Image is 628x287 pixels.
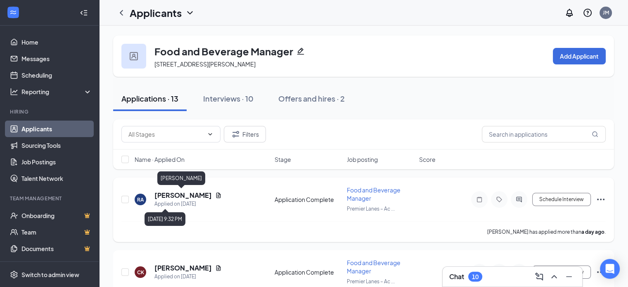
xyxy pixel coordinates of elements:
svg: Ellipses [596,194,606,204]
div: 10 [472,273,479,280]
div: Team Management [10,195,90,202]
a: Applicants [21,121,92,137]
svg: Collapse [80,9,88,17]
a: Scheduling [21,67,92,83]
a: Job Postings [21,154,92,170]
button: Schedule Interview [532,266,591,279]
a: TeamCrown [21,224,92,240]
div: Hiring [10,108,90,115]
div: Applications · 13 [121,93,178,104]
input: Search in applications [482,126,606,142]
svg: ChevronLeft [116,8,126,18]
div: Applied on [DATE] [154,200,222,208]
svg: Document [215,192,222,199]
h1: Applicants [130,6,182,20]
svg: ActiveChat [514,196,524,203]
h5: [PERSON_NAME] [154,191,212,200]
a: DocumentsCrown [21,240,92,257]
a: SurveysCrown [21,257,92,273]
span: Score [419,155,436,164]
div: Application Complete [275,268,342,276]
h3: Chat [449,272,464,281]
svg: Filter [231,129,241,139]
input: All Stages [128,130,204,139]
div: [DATE] 9:32 PM [145,212,185,226]
img: user icon [130,52,138,60]
button: ChevronUp [547,270,561,283]
svg: Ellipses [596,267,606,277]
svg: ChevronDown [185,8,195,18]
a: Sourcing Tools [21,137,92,154]
div: [PERSON_NAME] [157,171,205,185]
h3: Food and Beverage Manager [154,44,293,58]
button: Add Applicant [553,48,606,64]
div: Interviews · 10 [203,93,254,104]
span: Stage [275,155,291,164]
a: Messages [21,50,92,67]
span: Name · Applied On [135,155,185,164]
svg: MagnifyingGlass [592,131,598,138]
a: Talent Network [21,170,92,187]
span: Premier Lanes – Ac ... [347,206,395,212]
a: OnboardingCrown [21,207,92,224]
h5: [PERSON_NAME] [154,263,212,273]
div: JM [603,9,609,16]
svg: Settings [10,270,18,279]
div: Reporting [21,88,92,96]
div: Offers and hires · 2 [278,93,345,104]
p: [PERSON_NAME] has applied more than . [487,228,606,235]
div: Switch to admin view [21,270,79,279]
svg: Note [474,196,484,203]
div: RA [137,196,144,203]
b: a day ago [581,229,604,235]
span: Food and Beverage Manager [347,259,400,275]
svg: Document [215,265,222,271]
span: [STREET_ADDRESS][PERSON_NAME] [154,60,256,68]
svg: Notifications [564,8,574,18]
button: Filter Filters [224,126,266,142]
button: Schedule Interview [532,193,591,206]
svg: Tag [494,196,504,203]
svg: Analysis [10,88,18,96]
svg: ChevronUp [549,272,559,282]
div: Application Complete [275,195,342,204]
div: Open Intercom Messenger [600,259,620,279]
span: Food and Beverage Manager [347,186,400,202]
svg: Pencil [296,47,305,55]
svg: ChevronDown [207,131,213,138]
div: Applied on [DATE] [154,273,222,281]
span: Job posting [347,155,378,164]
svg: ComposeMessage [534,272,544,282]
button: Minimize [562,270,576,283]
a: Home [21,34,92,50]
svg: WorkstreamLogo [9,8,17,17]
svg: QuestionInfo [583,8,592,18]
span: Premier Lanes – Ac ... [347,278,395,285]
svg: Minimize [564,272,574,282]
div: CK [137,269,144,276]
button: ComposeMessage [533,270,546,283]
